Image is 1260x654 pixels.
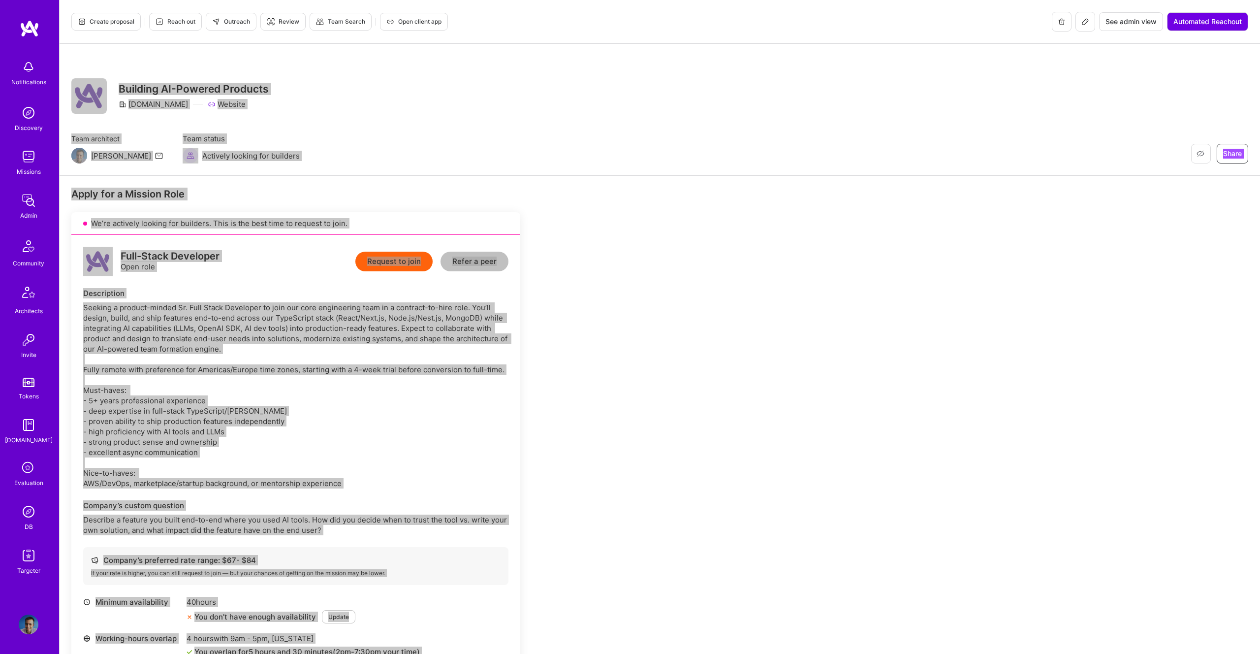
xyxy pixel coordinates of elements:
[1105,17,1157,27] span: See admin view
[121,251,220,262] div: Full-Stack Developer
[187,597,355,607] div: 40 hours
[19,391,39,401] div: Tokens
[19,415,38,435] img: guide book
[183,133,300,144] span: Team status
[228,634,272,643] span: 9am - 5pm ,
[267,18,275,26] i: icon Targeter
[1217,144,1248,163] button: Share
[17,282,40,306] img: Architects
[5,435,53,445] div: [DOMAIN_NAME]
[20,210,37,221] div: Admin
[1197,150,1204,158] i: icon EyeClosed
[260,13,306,31] button: Review
[119,99,188,109] div: [DOMAIN_NAME]
[71,133,163,144] span: Team architect
[1223,149,1242,159] span: Share
[187,614,192,620] i: icon CloseOrange
[441,252,508,271] button: Refer a peer
[71,13,141,31] button: Create proposal
[19,459,38,478] i: icon SelectionTeam
[14,478,43,488] div: Evaluation
[15,306,43,316] div: Architects
[17,565,40,576] div: Targeter
[1173,17,1242,27] span: Automated Reachout
[208,99,246,109] a: Website
[19,57,38,77] img: bell
[119,100,126,108] i: icon CompanyGray
[149,13,202,31] button: Reach out
[11,77,46,87] div: Notifications
[83,635,91,642] i: icon World
[121,251,220,272] div: Open role
[83,515,508,535] p: Describe a feature you built end-to-end where you used AI tools. How did you decide when to trust...
[19,330,38,350] img: Invite
[156,17,195,26] span: Reach out
[83,598,91,606] i: icon Clock
[212,17,250,26] span: Outreach
[78,18,86,26] i: icon Proposal
[21,350,36,360] div: Invite
[19,103,38,123] img: discovery
[155,152,163,160] i: icon Mail
[91,569,501,577] div: If your rate is higher, you can still request to join — but your chances of getting on the missio...
[91,556,98,564] i: icon Cash
[83,247,113,276] img: logo
[83,633,182,644] div: Working-hours overlap
[17,166,41,177] div: Missions
[187,612,316,622] div: You don’t have enough availability
[25,522,33,532] div: DB
[13,258,44,268] div: Community
[91,151,151,161] div: [PERSON_NAME]
[1167,12,1248,31] button: Automated Reachout
[380,13,448,31] button: Open client app
[119,83,269,95] h3: Building AI-Powered Products
[15,123,43,133] div: Discovery
[78,17,134,26] span: Create proposal
[19,191,38,210] img: admin teamwork
[71,188,520,200] div: Apply for a Mission Role
[19,147,38,166] img: teamwork
[355,252,433,271] button: Request to join
[183,148,198,163] img: Actively looking for builders
[267,17,299,26] span: Review
[71,212,520,235] div: We’re actively looking for builders. This is the best time to request to join.
[71,148,87,163] img: Team Architect
[71,78,107,114] img: Company Logo
[19,546,38,565] img: Skill Targeter
[1099,12,1163,31] button: See admin view
[322,610,355,623] button: Update
[83,500,508,511] div: Company’s custom question
[310,13,372,31] button: Team Search
[83,302,508,489] div: Seeking a product-minded Sr. Full Stack Developer to join our core engineering team in a contract...
[16,615,41,634] a: User Avatar
[83,597,182,607] div: Minimum availability
[386,17,441,26] span: Open client app
[23,378,34,387] img: tokens
[17,234,40,258] img: Community
[19,502,38,522] img: Admin Search
[19,615,38,634] img: User Avatar
[206,13,256,31] button: Outreach
[316,17,365,26] span: Team Search
[83,288,508,298] div: Description
[187,633,420,644] div: 4 hours with [US_STATE]
[20,20,39,37] img: logo
[91,555,501,565] div: Company’s preferred rate range: $ 67 - $ 84
[202,151,300,161] span: Actively looking for builders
